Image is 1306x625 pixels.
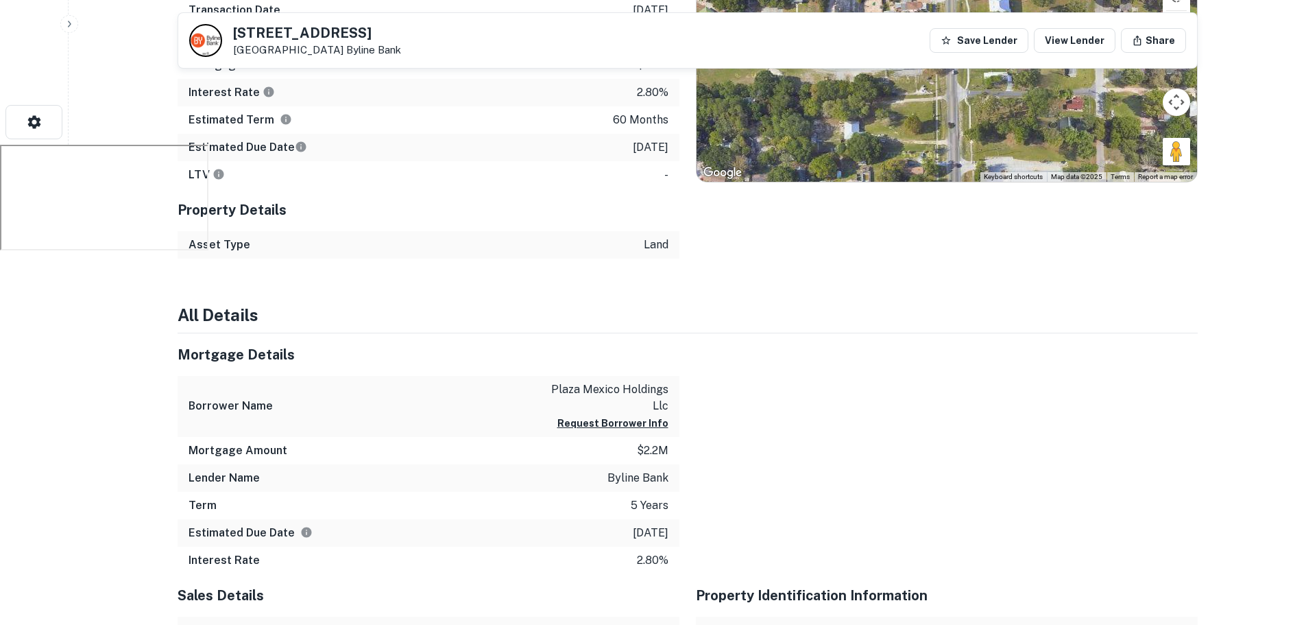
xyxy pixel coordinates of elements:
img: Google [700,164,745,182]
h5: Sales Details [178,585,679,606]
h5: Property Details [178,200,679,220]
p: 5 years [631,497,668,514]
p: [DATE] [633,525,668,541]
button: Drag Pegman onto the map to open Street View [1163,138,1190,165]
h5: Mortgage Details [178,344,679,365]
span: Map data ©2025 [1051,173,1102,180]
button: Rotate map counterclockwise [1163,11,1190,38]
a: Report a map error [1138,173,1193,180]
p: 2.80% [637,84,668,101]
a: Byline Bank [346,44,401,56]
a: Open this area in Google Maps (opens a new window) [700,164,745,182]
h6: Mortgage Amount [189,443,287,459]
p: land [644,237,668,253]
p: [GEOGRAPHIC_DATA] [233,44,401,56]
a: Terms (opens in new tab) [1111,173,1130,180]
p: - [664,167,668,183]
h5: Property Identification Information [696,585,1198,606]
p: 60 months [613,112,668,128]
button: Save Lender [930,28,1028,53]
svg: Estimate is based on a standard schedule for this type of loan. [300,526,313,539]
p: byline bank [607,470,668,486]
button: Share [1121,28,1186,53]
h6: Asset Type [189,237,250,253]
svg: Term is based on a standard schedule for this type of loan. [280,113,292,126]
button: Keyboard shortcuts [984,172,1043,182]
p: [DATE] [633,139,668,156]
svg: The interest rates displayed on the website are for informational purposes only and may be report... [263,86,275,98]
svg: LTVs displayed on the website are for informational purposes only and may be reported incorrectly... [213,168,225,180]
p: $2.2m [637,443,668,459]
a: View Lender [1034,28,1115,53]
h6: Transaction Date [189,2,280,19]
iframe: Chat Widget [1237,515,1306,581]
button: Request Borrower Info [557,415,668,432]
p: [DATE] [633,2,668,19]
h6: Lender Name [189,470,260,486]
h6: Estimated Due Date [189,139,307,156]
button: Map camera controls [1163,89,1190,116]
h6: Interest Rate [189,84,275,101]
h5: [STREET_ADDRESS] [233,26,401,40]
p: plaza mexico holdings llc [545,381,668,414]
svg: Estimate is based on a standard schedule for this type of loan. [295,141,307,153]
h6: Interest Rate [189,552,260,569]
p: 2.80% [637,552,668,569]
h6: Term [189,497,217,514]
h6: Estimated Term [189,112,292,128]
h6: Estimated Due Date [189,525,313,541]
h4: All Details [178,303,1198,327]
h6: Borrower Name [189,398,273,414]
